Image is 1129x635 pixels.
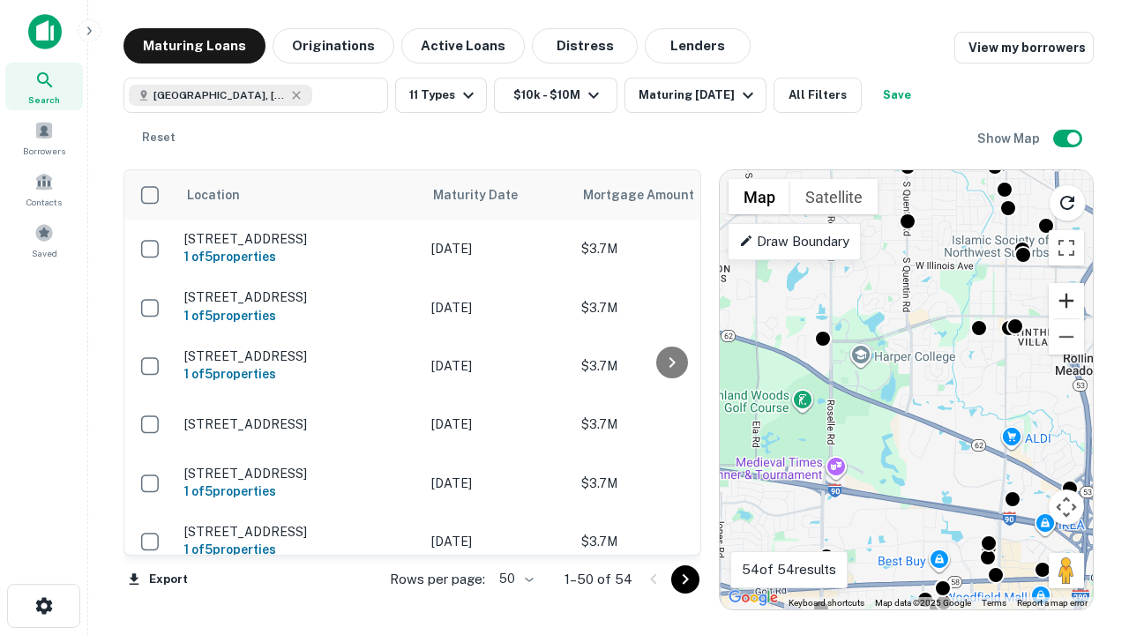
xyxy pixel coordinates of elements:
p: $3.7M [581,356,758,376]
button: Export [123,566,192,593]
p: [DATE] [431,474,564,493]
button: Zoom out [1049,319,1084,355]
h6: 1 of 5 properties [184,540,414,559]
button: Reset [131,120,187,155]
p: [STREET_ADDRESS] [184,348,414,364]
button: Distress [532,28,638,63]
p: [DATE] [431,298,564,317]
img: capitalize-icon.png [28,14,62,49]
button: Toggle fullscreen view [1049,230,1084,265]
a: Terms (opens in new tab) [982,598,1006,608]
h6: 1 of 5 properties [184,306,414,325]
p: [DATE] [431,532,564,551]
p: $3.7M [581,298,758,317]
p: [STREET_ADDRESS] [184,416,414,432]
a: Report a map error [1017,598,1088,608]
span: Search [28,93,60,107]
span: Maturity Date [433,184,541,205]
iframe: Chat Widget [1041,437,1129,522]
button: $10k - $10M [494,78,617,113]
span: Location [186,184,240,205]
div: 0 0 [720,170,1093,609]
p: [STREET_ADDRESS] [184,466,414,482]
th: Location [176,170,422,220]
p: 54 of 54 results [742,559,836,580]
p: $3.7M [581,415,758,434]
p: $3.7M [581,239,758,258]
p: Draw Boundary [739,231,849,252]
span: Borrowers [23,144,65,158]
p: [DATE] [431,239,564,258]
button: All Filters [774,78,862,113]
button: Active Loans [401,28,525,63]
a: Open this area in Google Maps (opens a new window) [724,586,782,609]
p: $3.7M [581,474,758,493]
p: [STREET_ADDRESS] [184,524,414,540]
button: Lenders [645,28,751,63]
p: [STREET_ADDRESS] [184,289,414,305]
button: Originations [273,28,394,63]
button: Drag Pegman onto the map to open Street View [1049,553,1084,588]
button: Keyboard shortcuts [789,597,864,609]
span: Mortgage Amount [583,184,717,205]
p: 1–50 of 54 [564,569,632,590]
button: 11 Types [395,78,487,113]
button: Show satellite imagery [790,179,878,214]
button: Maturing Loans [123,28,265,63]
button: Reload search area [1049,184,1086,221]
img: Google [724,586,782,609]
button: Show street map [729,179,790,214]
p: [DATE] [431,356,564,376]
button: Zoom in [1049,283,1084,318]
a: Search [5,63,83,110]
th: Mortgage Amount [572,170,766,220]
h6: 1 of 5 properties [184,364,414,384]
p: [STREET_ADDRESS] [184,231,414,247]
span: Map data ©2025 Google [875,598,971,608]
a: Contacts [5,165,83,213]
button: Maturing [DATE] [624,78,766,113]
h6: 1 of 5 properties [184,482,414,501]
span: Contacts [26,195,62,209]
button: Go to next page [671,565,699,594]
a: Borrowers [5,114,83,161]
p: Rows per page: [390,569,485,590]
span: [GEOGRAPHIC_DATA], [GEOGRAPHIC_DATA] [153,87,286,103]
h6: 1 of 5 properties [184,247,414,266]
div: Maturing [DATE] [639,85,759,106]
button: Save your search to get updates of matches that match your search criteria. [869,78,925,113]
a: Saved [5,216,83,264]
a: View my borrowers [954,32,1094,63]
span: Saved [32,246,57,260]
h6: Show Map [977,129,1043,148]
p: $3.7M [581,532,758,551]
div: 50 [492,566,536,592]
p: [DATE] [431,415,564,434]
th: Maturity Date [422,170,572,220]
